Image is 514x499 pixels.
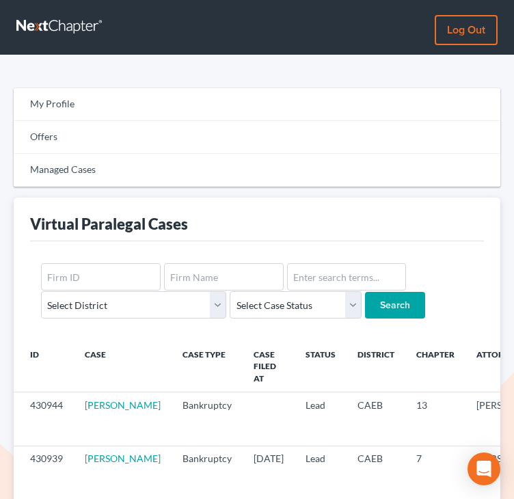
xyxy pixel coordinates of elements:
[347,392,405,446] td: CAEB
[435,15,498,45] a: Log out
[14,341,74,392] th: ID
[14,88,500,121] a: My Profile
[85,399,161,411] a: [PERSON_NAME]
[347,446,405,499] td: CAEB
[405,341,465,392] th: Chapter
[85,453,161,464] a: [PERSON_NAME]
[405,392,465,446] td: 13
[295,392,347,446] td: Lead
[14,392,74,446] td: 430944
[14,446,74,499] td: 430939
[172,341,243,392] th: Case Type
[164,263,284,291] input: Firm Name
[295,341,347,392] th: Status
[30,214,188,234] div: Virtual Paralegal Cases
[41,263,161,291] input: Firm ID
[405,446,465,499] td: 7
[347,341,405,392] th: District
[295,446,347,499] td: Lead
[365,292,425,319] input: Search
[14,154,500,187] a: Managed Cases
[243,446,295,499] td: [DATE]
[468,453,500,485] div: Open Intercom Messenger
[14,121,500,154] a: Offers
[74,341,172,392] th: Case
[243,341,295,392] th: Case Filed At
[172,446,243,499] td: Bankruptcy
[287,263,407,291] input: Enter search terms...
[172,392,243,446] td: Bankruptcy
